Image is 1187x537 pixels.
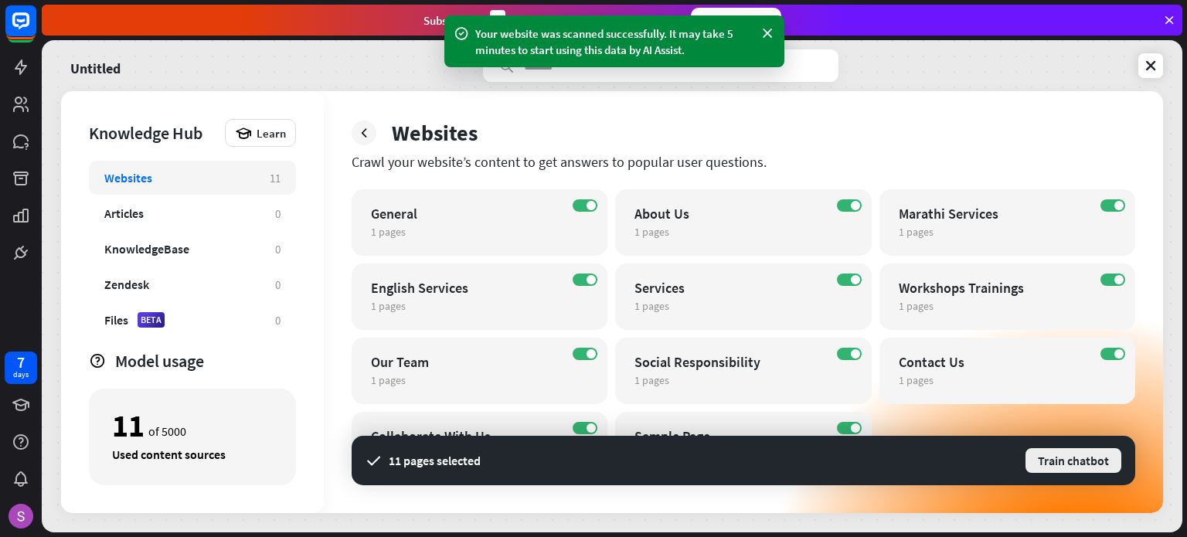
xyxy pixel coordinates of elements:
[691,8,781,32] div: Subscribe now
[423,10,679,31] div: Subscribe in days to get your first month for $1
[490,10,505,31] div: 3
[13,369,29,380] div: days
[5,352,37,384] a: 7 days
[12,6,59,53] button: Open LiveChat chat widget
[17,355,25,369] div: 7
[475,25,753,58] div: Your website was scanned successfully. It may take 5 minutes to start using this data by AI Assist.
